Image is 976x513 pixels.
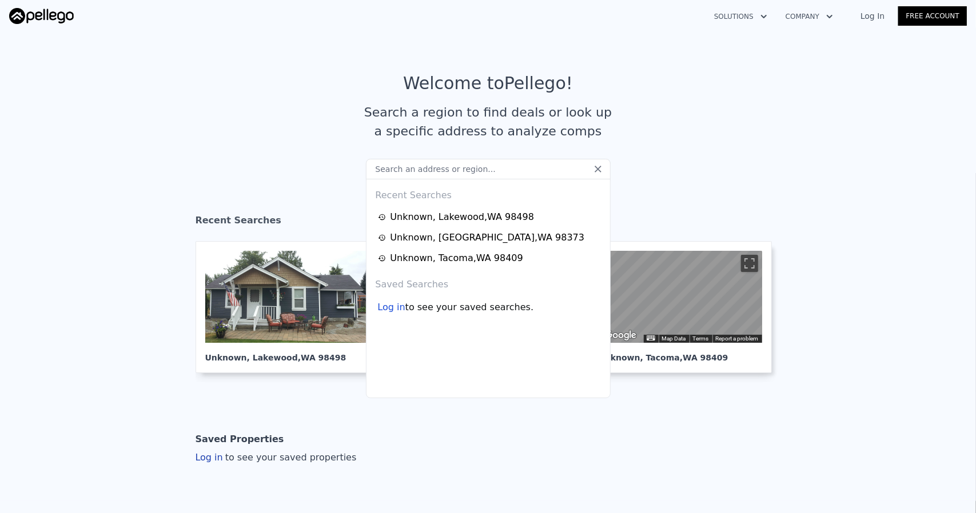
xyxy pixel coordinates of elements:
[366,159,611,179] input: Search an address or region...
[662,335,686,343] button: Map Data
[371,179,605,207] div: Recent Searches
[378,231,602,245] a: Unknown, [GEOGRAPHIC_DATA],WA 98373
[298,353,346,362] span: , WA 98498
[716,335,759,342] a: Report a problem
[391,210,535,224] div: Unknown , Lakewood , WA 98498
[391,231,585,245] div: Unknown , [GEOGRAPHIC_DATA] , WA 98373
[601,328,639,343] img: Google
[405,300,533,314] span: to see your saved searches.
[196,241,388,373] a: Unknown, Lakewood,WA 98498
[196,428,284,451] div: Saved Properties
[647,335,655,340] button: Keyboard shortcuts
[776,6,842,27] button: Company
[705,6,776,27] button: Solutions
[378,300,405,314] div: Log in
[205,343,369,363] div: Unknown , Lakewood
[223,452,357,463] span: to see your saved properties
[693,335,709,342] a: Terms
[847,10,898,22] a: Log In
[378,251,602,265] a: Unknown, Tacoma,WA 98409
[9,8,74,24] img: Pellego
[196,451,357,464] div: Log in
[680,353,728,362] span: , WA 98409
[741,255,758,272] button: Toggle fullscreen view
[403,73,573,94] div: Welcome to Pellego !
[601,328,639,343] a: Open this area in Google Maps (opens a new window)
[360,103,616,141] div: Search a region to find deals or look up a specific address to analyze comps
[196,205,781,241] div: Recent Searches
[378,210,602,224] a: Unknown, Lakewood,WA 98498
[599,251,762,343] div: Map
[391,251,523,265] div: Unknown , Tacoma , WA 98409
[599,343,762,363] div: Unknown , Tacoma
[371,268,605,296] div: Saved Searches
[599,251,762,343] div: Street View
[589,241,781,373] a: Map Unknown, Tacoma,WA 98409
[898,6,967,26] a: Free Account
